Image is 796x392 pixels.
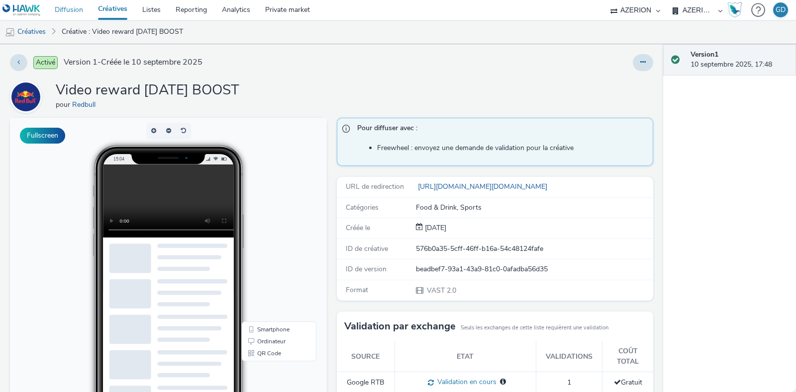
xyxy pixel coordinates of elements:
img: Redbull [11,82,40,111]
div: beadbef7-93a1-43a9-81c0-0afadba56d35 [416,264,653,274]
div: 576b0a35-5cff-46ff-b16a-54c48124fafe [416,244,653,254]
li: Ordinateur [234,218,304,230]
span: 1 [567,378,571,387]
span: Validation en cours [434,377,497,387]
span: Gratuit [614,378,642,387]
span: Version 1 - Créée le 10 septembre 2025 [64,57,202,68]
button: Fullscreen [20,128,65,144]
a: Redbull [10,92,46,101]
span: Format [346,285,368,295]
a: [URL][DOMAIN_NAME][DOMAIN_NAME] [416,182,551,191]
div: Création 10 septembre 2025, 17:48 [423,223,446,233]
li: Smartphone [234,206,304,218]
li: QR Code [234,230,304,241]
th: Validations [536,341,602,372]
a: Créative : Video reward [DATE] BOOST [57,20,188,44]
a: Hawk Academy [727,2,746,18]
li: Freewheel : envoyez une demande de validation pour la créative [377,143,648,153]
span: ID de version [346,264,387,274]
span: [DATE] [423,223,446,233]
h1: Video reward [DATE] BOOST [56,81,239,100]
span: Créée le [346,223,370,233]
img: mobile [5,27,15,37]
th: Coût total [602,341,653,372]
span: Activé [33,56,58,69]
strong: Version 1 [691,50,718,59]
div: 10 septembre 2025, 17:48 [691,50,788,70]
span: Pour diffuser avec : [357,123,643,136]
span: Ordinateur [247,221,276,227]
span: QR Code [247,233,271,238]
img: undefined Logo [2,4,41,16]
span: Smartphone [247,209,280,215]
th: Source [337,341,395,372]
div: Food & Drink, Sports [416,203,653,213]
span: VAST 2.0 [426,286,456,295]
span: ID de créative [346,244,388,253]
small: Seuls les exchanges de cette liste requièrent une validation [461,324,608,332]
span: Catégories [346,203,379,212]
img: Hawk Academy [727,2,742,18]
div: GD [776,2,786,17]
span: 15:04 [103,38,114,44]
span: URL de redirection [346,182,404,191]
span: pour [56,100,72,109]
a: Redbull [72,100,99,109]
th: Etat [395,341,536,372]
h3: Validation par exchange [344,319,456,334]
